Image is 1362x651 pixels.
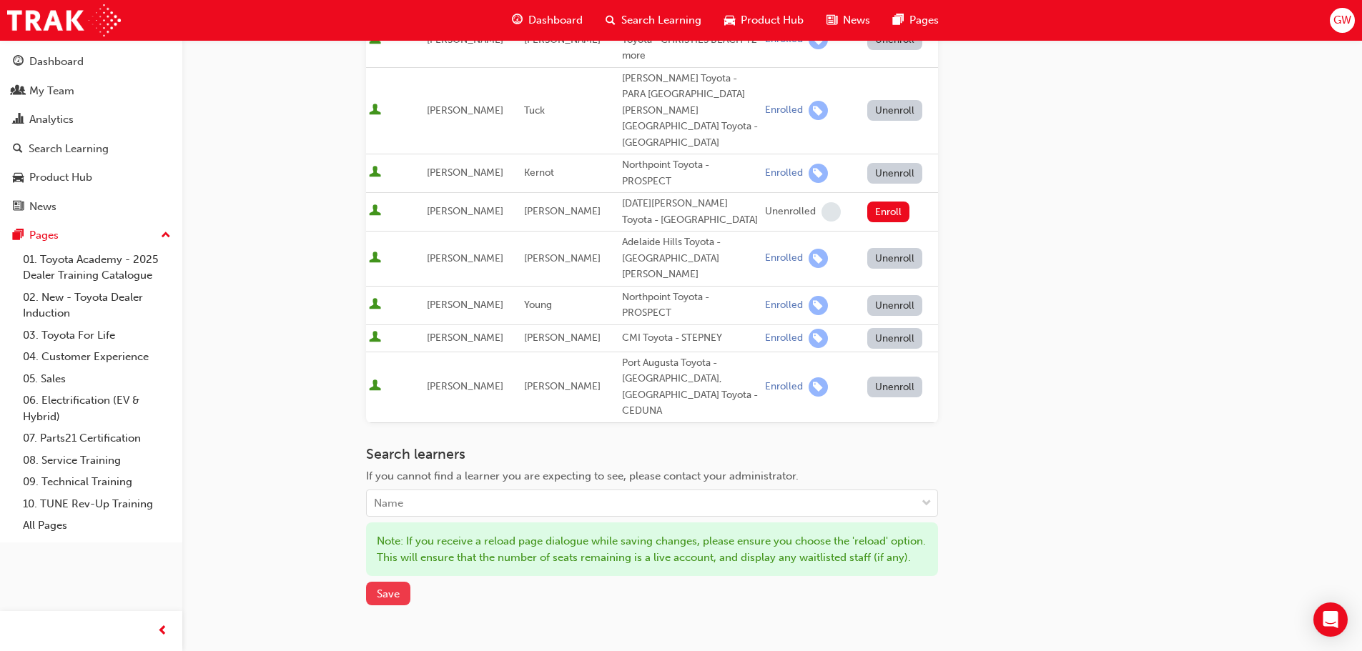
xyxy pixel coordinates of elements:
[427,332,503,344] span: [PERSON_NAME]
[13,56,24,69] span: guage-icon
[369,166,381,180] span: User is active
[157,622,168,640] span: prev-icon
[6,222,177,249] button: Pages
[765,205,816,219] div: Unenrolled
[29,169,92,186] div: Product Hub
[524,380,601,392] span: [PERSON_NAME]
[427,252,503,264] span: [PERSON_NAME]
[29,141,109,157] div: Search Learning
[369,204,381,219] span: User is active
[427,104,503,116] span: [PERSON_NAME]
[161,227,171,245] span: up-icon
[622,157,759,189] div: Northpoint Toyota - PROSPECT
[809,164,828,183] span: learningRecordVerb_ENROLL-icon
[621,12,701,29] span: Search Learning
[843,12,870,29] span: News
[366,446,938,462] h3: Search learners
[713,6,815,35] a: car-iconProduct Hub
[427,34,503,46] span: [PERSON_NAME]
[809,296,828,315] span: learningRecordVerb_ENROLL-icon
[29,83,74,99] div: My Team
[741,12,804,29] span: Product Hub
[524,34,601,46] span: [PERSON_NAME]
[6,46,177,222] button: DashboardMy TeamAnalyticsSearch LearningProduct HubNews
[17,346,177,368] a: 04. Customer Experience
[6,194,177,220] a: News
[500,6,594,35] a: guage-iconDashboard
[13,172,24,184] span: car-icon
[606,11,616,29] span: search-icon
[29,54,84,70] div: Dashboard
[867,328,923,349] button: Unenroll
[1333,12,1351,29] span: GW
[622,289,759,322] div: Northpoint Toyota - PROSPECT
[882,6,950,35] a: pages-iconPages
[809,101,828,120] span: learningRecordVerb_ENROLL-icon
[13,85,24,98] span: people-icon
[724,11,735,29] span: car-icon
[6,78,177,104] a: My Team
[815,6,882,35] a: news-iconNews
[6,164,177,191] a: Product Hub
[427,205,503,217] span: [PERSON_NAME]
[622,196,759,228] div: [DATE][PERSON_NAME] Toyota - [GEOGRAPHIC_DATA]
[17,427,177,449] a: 07. Parts21 Certification
[369,331,381,345] span: User is active
[13,201,24,214] span: news-icon
[821,202,841,222] span: learningRecordVerb_NONE-icon
[622,71,759,151] div: [PERSON_NAME] Toyota - PARA [GEOGRAPHIC_DATA][PERSON_NAME][GEOGRAPHIC_DATA] Toyota - [GEOGRAPHIC_...
[528,12,583,29] span: Dashboard
[6,106,177,133] a: Analytics
[867,163,923,184] button: Unenroll
[1313,602,1348,637] div: Open Intercom Messenger
[765,380,803,394] div: Enrolled
[366,469,799,482] span: If you cannot find a learner you are expecting to see, please contact your administrator.
[6,136,177,162] a: Search Learning
[867,295,923,316] button: Unenroll
[524,205,601,217] span: [PERSON_NAME]
[524,167,554,179] span: Kernot
[17,287,177,324] a: 02. New - Toyota Dealer Induction
[809,329,828,348] span: learningRecordVerb_ENROLL-icon
[524,332,601,344] span: [PERSON_NAME]
[524,104,545,116] span: Tuck
[826,11,837,29] span: news-icon
[29,227,59,244] div: Pages
[17,449,177,472] a: 08. Service Training
[17,515,177,537] a: All Pages
[17,324,177,347] a: 03. Toyota For Life
[427,299,503,311] span: [PERSON_NAME]
[369,298,381,312] span: User is active
[7,4,121,36] img: Trak
[867,248,923,269] button: Unenroll
[622,330,759,347] div: CMI Toyota - STEPNEY
[809,377,828,397] span: learningRecordVerb_ENROLL-icon
[13,114,24,126] span: chart-icon
[1330,8,1355,33] button: GW
[374,495,403,512] div: Name
[369,379,381,394] span: User is active
[909,12,939,29] span: Pages
[17,493,177,515] a: 10. TUNE Rev-Up Training
[377,587,400,600] span: Save
[17,389,177,427] a: 06. Electrification (EV & Hybrid)
[922,495,932,513] span: down-icon
[427,380,503,392] span: [PERSON_NAME]
[867,100,923,121] button: Unenroll
[524,299,552,311] span: Young
[867,202,910,222] button: Enroll
[765,332,803,345] div: Enrolled
[369,33,381,47] span: User is active
[13,143,23,156] span: search-icon
[427,167,503,179] span: [PERSON_NAME]
[29,199,56,215] div: News
[622,355,759,419] div: Port Augusta Toyota - [GEOGRAPHIC_DATA], [GEOGRAPHIC_DATA] Toyota - CEDUNA
[366,522,938,576] div: Note: If you receive a reload page dialogue while saving changes, please ensure you choose the 'r...
[17,249,177,287] a: 01. Toyota Academy - 2025 Dealer Training Catalogue
[13,229,24,242] span: pages-icon
[369,104,381,118] span: User is active
[765,167,803,180] div: Enrolled
[512,11,523,29] span: guage-icon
